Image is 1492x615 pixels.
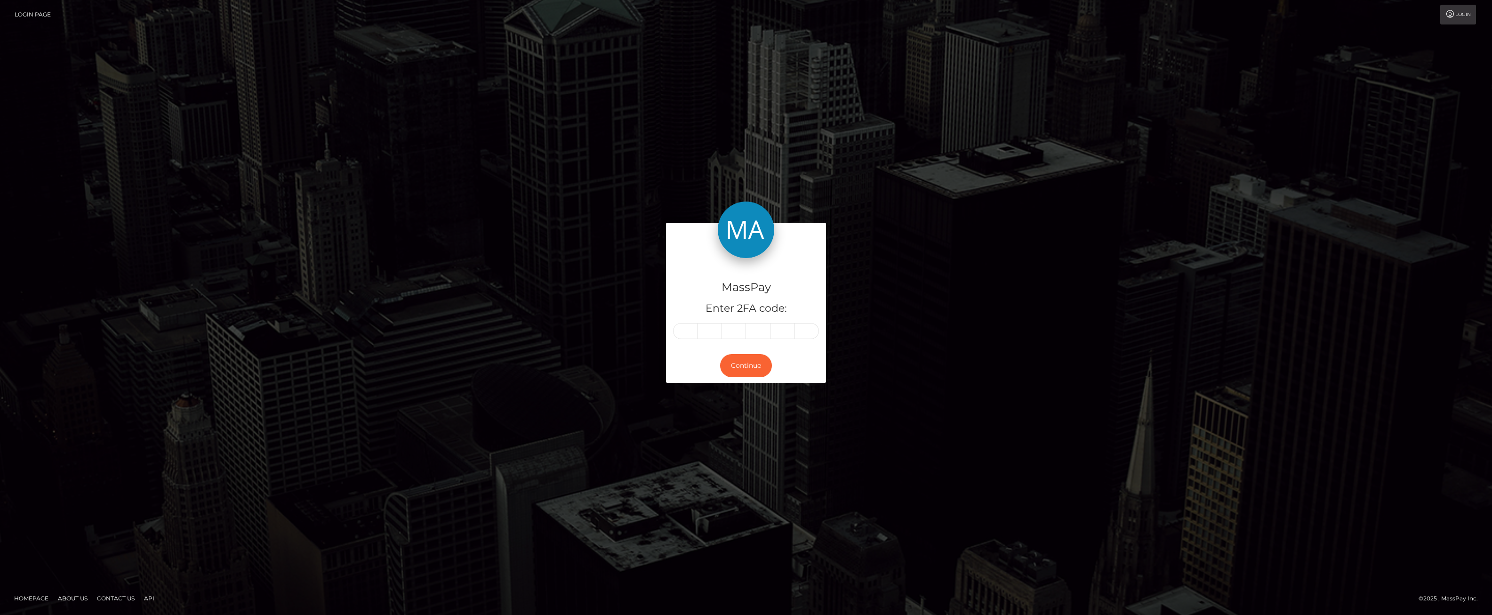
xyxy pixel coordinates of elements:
a: About Us [54,591,91,606]
a: Contact Us [93,591,138,606]
a: Login [1440,5,1476,24]
h5: Enter 2FA code: [673,301,819,316]
button: Continue [720,354,772,377]
a: Homepage [10,591,52,606]
h4: MassPay [673,279,819,296]
a: Login Page [15,5,51,24]
img: MassPay [718,202,774,258]
a: API [140,591,158,606]
div: © 2025 , MassPay Inc. [1419,593,1485,604]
